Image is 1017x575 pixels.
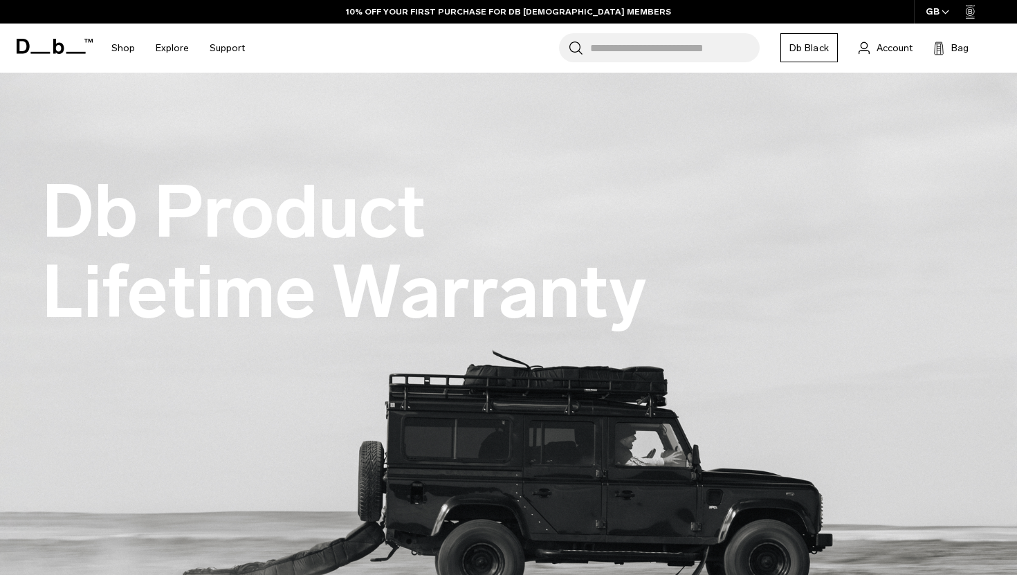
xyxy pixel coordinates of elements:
h1: Db Product Lifetime Warranty [42,172,664,332]
span: Bag [951,41,969,55]
a: Account [859,39,913,56]
a: Shop [111,24,135,73]
span: Account [877,41,913,55]
nav: Main Navigation [101,24,255,73]
a: Db Black [780,33,838,62]
a: 10% OFF YOUR FIRST PURCHASE FOR DB [DEMOGRAPHIC_DATA] MEMBERS [346,6,671,18]
button: Bag [933,39,969,56]
a: Explore [156,24,189,73]
a: Support [210,24,245,73]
